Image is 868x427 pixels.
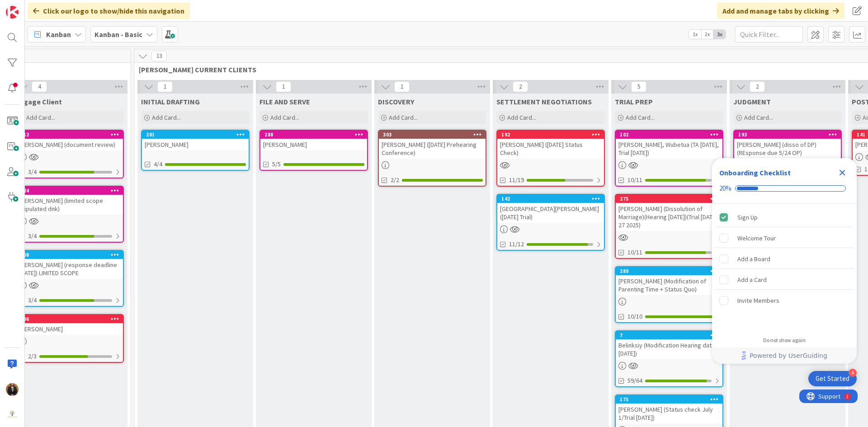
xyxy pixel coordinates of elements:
a: 303[PERSON_NAME] ([DATE] Prehearing Conference)2/2 [378,130,486,187]
div: Footer [712,347,857,364]
a: 224[PERSON_NAME] (limited scope stipulated dnk)3/4 [15,186,124,243]
div: Get Started [816,374,849,383]
a: 192[PERSON_NAME] ([DATE] Status Check)11/19 [496,130,605,187]
span: SETTLEMENT NEGOTIATIONS [496,97,592,106]
span: 10/10 [627,312,642,321]
a: 102[PERSON_NAME], Wubetua (TA [DATE], Trial [DATE])10/11 [615,130,723,187]
div: 175[PERSON_NAME] (Status check July 1/Trial [DATE]) [616,395,722,423]
span: 10/11 [627,248,642,257]
div: [PERSON_NAME] (response deadline [DATE]) LIMITED SCOPE [16,259,123,279]
div: 102 [616,131,722,139]
div: 288 [264,131,367,138]
div: 142[GEOGRAPHIC_DATA][PERSON_NAME] ([DATE] Trial) [497,195,604,223]
div: 192 [497,131,604,139]
div: 1 [47,4,49,11]
a: 193[PERSON_NAME] (disso of DP)(REsponse due 5/24 OP)6/7 [733,130,842,187]
span: Add Card... [270,113,299,122]
span: FILE AND SERVE [259,97,310,106]
div: Do not show again [763,337,806,344]
span: 13 [151,51,167,61]
div: [PERSON_NAME] (Modification of Parenting Time + Status Quo) [616,275,722,295]
div: 275 [616,195,722,203]
span: Powered by UserGuiding [750,350,827,361]
div: 312[PERSON_NAME] (document review) [16,131,123,150]
span: 59/64 [627,376,642,385]
div: 193[PERSON_NAME] (disso of DP)(REsponse due 5/24 OP) [734,131,841,159]
div: Click our logo to show/hide this navigation [28,3,190,19]
div: [PERSON_NAME] (limited scope stipulated dnk) [16,195,123,215]
div: [PERSON_NAME], Wubetua (TA [DATE], Trial [DATE]) [616,139,722,159]
div: Onboarding Checklist [719,167,791,178]
div: 281[PERSON_NAME] [142,131,249,150]
span: Add Card... [626,113,655,122]
span: JUDGMENT [733,97,771,106]
div: Belinksiy (Modification Hearing date [DATE]) [616,339,722,359]
div: Sign Up is complete. [716,207,853,227]
div: 303 [383,131,486,138]
div: [PERSON_NAME] ([DATE] Prehearing Conference) [379,139,486,159]
span: 2/3 [28,352,37,361]
div: [PERSON_NAME] ([DATE] Status Check) [497,139,604,159]
div: Add a Board [737,253,770,264]
div: Checklist Container [712,158,857,364]
div: 193 [734,131,841,139]
a: 7Belinksiy (Modification Hearing date [DATE])59/64 [615,330,723,387]
div: 296 [20,316,123,322]
div: [PERSON_NAME] [16,323,123,335]
span: INITIAL DRAFTING [141,97,200,106]
span: 1 [157,81,173,92]
a: 296[PERSON_NAME]2/3 [15,314,124,363]
span: 5/5 [272,160,281,169]
div: [PERSON_NAME] [260,139,367,150]
div: [PERSON_NAME] (disso of DP)(REsponse due 5/24 OP) [734,139,841,159]
div: Close Checklist [835,165,849,180]
div: 303 [379,131,486,139]
div: 308[PERSON_NAME] (response deadline [DATE]) LIMITED SCOPE [16,251,123,279]
span: 5 [631,81,646,92]
span: 1 [276,81,291,92]
div: 312 [16,131,123,139]
span: 3x [713,30,726,39]
div: Add and manage tabs by clicking [717,3,844,19]
b: Kanban - Basic [94,30,142,39]
span: 10/11 [627,175,642,185]
div: 312 [20,131,123,138]
div: Checklist items [712,204,857,331]
div: 175 [620,396,722,403]
div: 224 [16,187,123,195]
div: 308 [16,251,123,259]
span: 1 [394,81,410,92]
div: [PERSON_NAME] (Status check July 1/Trial [DATE]) [616,404,722,423]
div: Welcome Tour [737,233,776,244]
span: 3/4 [28,231,37,241]
div: Add a Card is incomplete. [716,270,853,290]
div: 281 [146,131,249,138]
div: 275 [620,196,722,202]
div: 303[PERSON_NAME] ([DATE] Prehearing Conference) [379,131,486,159]
span: 11/19 [509,175,524,185]
div: 7 [620,332,722,338]
input: Quick Filter... [735,26,803,42]
span: Add Card... [26,113,55,122]
div: 193 [738,131,841,138]
span: Add Card... [744,113,773,122]
span: 3/4 [28,296,37,305]
div: 7 [616,331,722,339]
span: 2 [750,81,765,92]
div: 102[PERSON_NAME], Wubetua (TA [DATE], Trial [DATE]) [616,131,722,159]
a: 288[PERSON_NAME]5/5 [259,130,368,171]
div: Add a Card [737,274,767,285]
div: 288 [260,131,367,139]
div: Invite Members [737,295,779,306]
img: avatar [6,408,19,421]
span: 2 [513,81,528,92]
a: 275[PERSON_NAME] (Dissolution of Marriage)(Hearing [DATE])(Trial [DATE], 27 2025)10/11 [615,194,723,259]
div: 296 [16,315,123,323]
div: 20% [719,184,731,192]
div: 288[PERSON_NAME] [260,131,367,150]
span: 4 [32,81,47,92]
div: 175 [616,395,722,404]
img: Visit kanbanzone.com [6,6,19,19]
div: Sign Up [737,212,758,223]
div: 4 [849,369,857,377]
